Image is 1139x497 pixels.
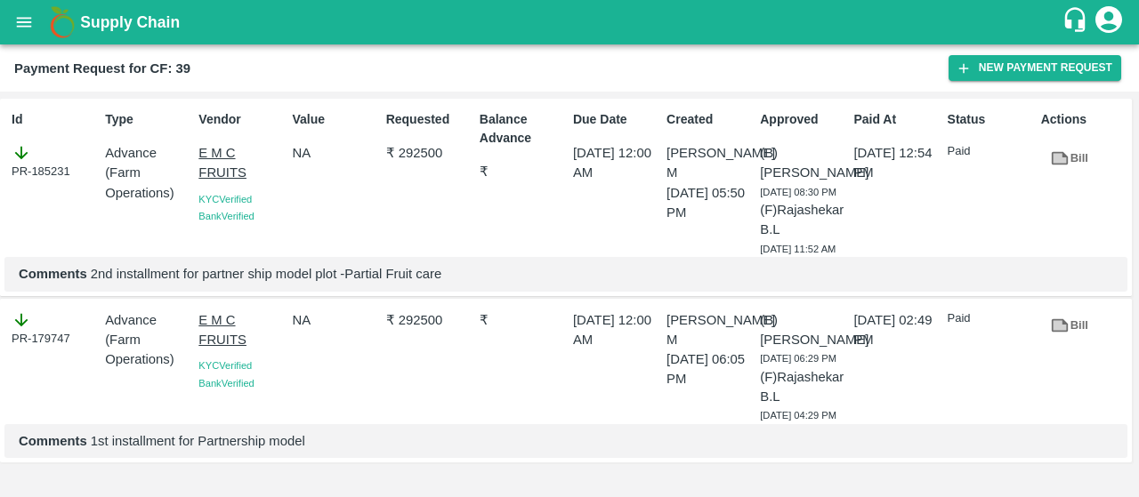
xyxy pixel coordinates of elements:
p: 1st installment for Partnership model [19,431,1113,451]
p: 2nd installment for partner ship model plot -Partial Fruit care [19,264,1113,284]
p: Created [666,110,753,129]
p: E M C FRUITS [198,143,285,183]
a: Bill [1041,143,1098,174]
p: [DATE] 12:00 AM [573,143,659,183]
p: Value [292,110,378,129]
p: ₹ [480,310,566,330]
span: KYC Verified [198,194,252,204]
b: Payment Request for CF: 39 [14,61,190,76]
a: Supply Chain [80,10,1062,35]
p: Approved [760,110,846,129]
p: NA [292,143,378,163]
p: [DATE] 12:00 AM [573,310,659,350]
span: [DATE] 08:30 PM [760,187,836,197]
p: [DATE] 06:05 PM [666,349,753,389]
p: NA [292,310,378,330]
span: [DATE] 11:52 AM [760,244,836,254]
a: Bill [1041,310,1098,341]
p: (F) Rajashekar B.L [760,200,846,240]
button: open drawer [4,2,44,43]
span: KYC Verified [198,360,252,371]
p: ₹ 292500 [386,310,473,330]
p: Paid At [853,110,940,129]
p: ( Farm Operations ) [105,330,191,370]
p: Paid [948,310,1034,327]
b: Supply Chain [80,13,180,31]
p: [PERSON_NAME] M [666,143,753,183]
p: Advance [105,310,191,330]
p: Due Date [573,110,659,129]
p: Advance [105,143,191,163]
p: Vendor [198,110,285,129]
span: Bank Verified [198,211,254,221]
p: ₹ 292500 [386,143,473,163]
img: logo [44,4,80,40]
p: ( Farm Operations ) [105,163,191,203]
p: Type [105,110,191,129]
p: Requested [386,110,473,129]
p: [DATE] 05:50 PM [666,183,753,223]
div: account of current user [1093,4,1125,41]
span: Bank Verified [198,378,254,389]
p: (B) [PERSON_NAME] [760,143,846,183]
span: [DATE] 06:29 PM [760,353,836,364]
p: Balance Advance [480,110,566,148]
div: customer-support [1062,6,1093,38]
p: Id [12,110,98,129]
p: [DATE] 12:54 PM [853,143,940,183]
p: [DATE] 02:49 PM [853,310,940,350]
p: ₹ [480,162,566,181]
p: [PERSON_NAME] M [666,310,753,350]
p: Paid [948,143,1034,160]
button: New Payment Request [949,55,1121,81]
div: PR-185231 [12,143,98,180]
b: Comments [19,434,87,448]
p: E M C FRUITS [198,310,285,350]
div: PR-179747 [12,310,98,348]
b: Comments [19,267,87,281]
span: [DATE] 04:29 PM [760,410,836,421]
p: Actions [1041,110,1127,129]
p: (F) Rajashekar B.L [760,367,846,407]
p: (B) [PERSON_NAME] [760,310,846,350]
p: Status [948,110,1034,129]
